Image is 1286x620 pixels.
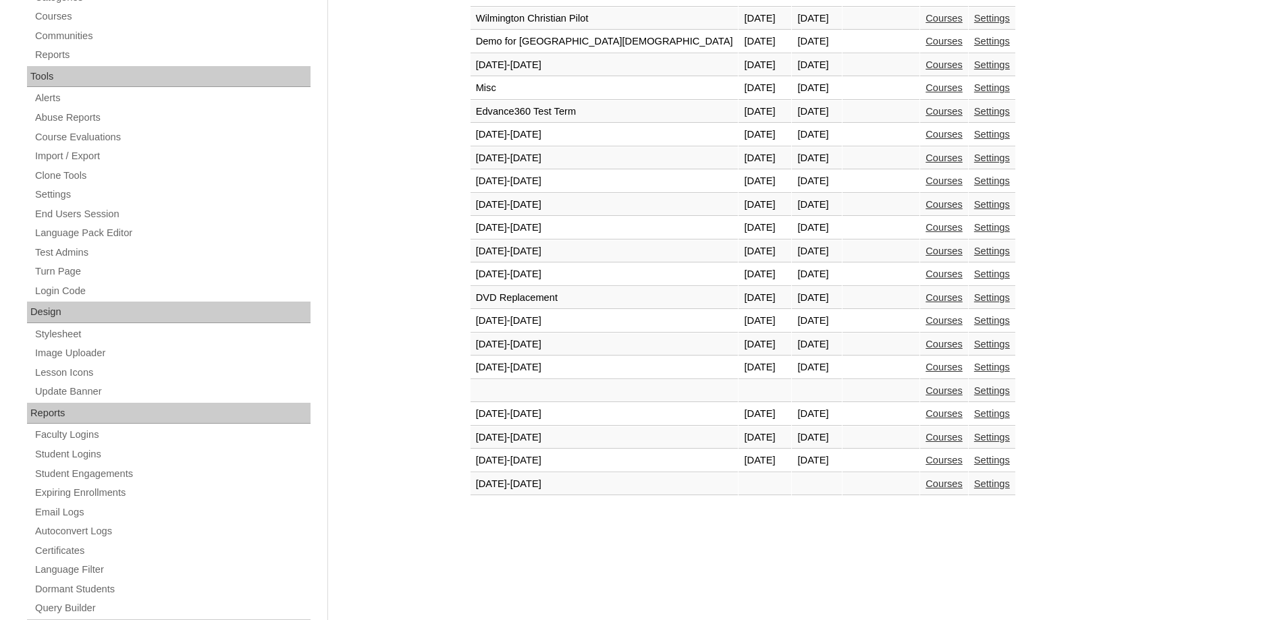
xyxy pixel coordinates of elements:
[974,82,1010,93] a: Settings
[34,484,311,501] a: Expiring Enrollments
[34,8,311,25] a: Courses
[974,36,1010,47] a: Settings
[739,310,791,333] td: [DATE]
[34,109,311,126] a: Abuse Reports
[739,170,791,193] td: [DATE]
[974,478,1010,489] a: Settings
[974,408,1010,419] a: Settings
[926,292,963,303] a: Courses
[926,175,963,186] a: Courses
[34,225,311,242] a: Language Pack Editor
[974,59,1010,70] a: Settings
[792,101,841,123] td: [DATE]
[34,542,311,559] a: Certificates
[926,269,963,279] a: Courses
[471,30,739,53] td: Demo for [GEOGRAPHIC_DATA][DEMOGRAPHIC_DATA]
[471,101,739,123] td: Edvance360 Test Term
[34,523,311,540] a: Autoconvert Logs
[792,449,841,472] td: [DATE]
[926,246,963,256] a: Courses
[34,206,311,223] a: End Users Session
[926,478,963,489] a: Courses
[792,287,841,310] td: [DATE]
[27,66,311,88] div: Tools
[974,129,1010,140] a: Settings
[792,77,841,100] td: [DATE]
[471,473,739,496] td: [DATE]-[DATE]
[792,426,841,449] td: [DATE]
[926,82,963,93] a: Courses
[34,167,311,184] a: Clone Tools
[34,345,311,362] a: Image Uploader
[792,123,841,146] td: [DATE]
[926,315,963,326] a: Courses
[974,385,1010,396] a: Settings
[792,194,841,217] td: [DATE]
[471,263,739,286] td: [DATE]-[DATE]
[34,186,311,203] a: Settings
[34,28,311,45] a: Communities
[792,147,841,170] td: [DATE]
[739,240,791,263] td: [DATE]
[34,383,311,400] a: Update Banner
[34,283,311,300] a: Login Code
[34,600,311,617] a: Query Builder
[471,54,739,77] td: [DATE]-[DATE]
[739,287,791,310] td: [DATE]
[34,326,311,343] a: Stylesheet
[926,59,963,70] a: Courses
[34,364,311,381] a: Lesson Icons
[471,287,739,310] td: DVD Replacement
[471,310,739,333] td: [DATE]-[DATE]
[34,47,311,63] a: Reports
[792,54,841,77] td: [DATE]
[739,403,791,426] td: [DATE]
[792,403,841,426] td: [DATE]
[34,561,311,578] a: Language Filter
[926,455,963,466] a: Courses
[34,244,311,261] a: Test Admins
[926,13,963,24] a: Courses
[926,106,963,117] a: Courses
[974,455,1010,466] a: Settings
[739,194,791,217] td: [DATE]
[926,385,963,396] a: Courses
[739,426,791,449] td: [DATE]
[926,36,963,47] a: Courses
[34,263,311,280] a: Turn Page
[792,356,841,379] td: [DATE]
[792,263,841,286] td: [DATE]
[27,403,311,424] div: Reports
[739,54,791,77] td: [DATE]
[974,246,1010,256] a: Settings
[739,101,791,123] td: [DATE]
[974,292,1010,303] a: Settings
[27,302,311,323] div: Design
[792,30,841,53] td: [DATE]
[974,269,1010,279] a: Settings
[471,147,739,170] td: [DATE]-[DATE]
[471,123,739,146] td: [DATE]-[DATE]
[792,240,841,263] td: [DATE]
[926,362,963,372] a: Courses
[471,356,739,379] td: [DATE]-[DATE]
[739,356,791,379] td: [DATE]
[926,432,963,443] a: Courses
[34,504,311,521] a: Email Logs
[739,77,791,100] td: [DATE]
[974,13,1010,24] a: Settings
[471,170,739,193] td: [DATE]-[DATE]
[926,152,963,163] a: Courses
[739,7,791,30] td: [DATE]
[739,449,791,472] td: [DATE]
[471,240,739,263] td: [DATE]-[DATE]
[471,403,739,426] td: [DATE]-[DATE]
[739,333,791,356] td: [DATE]
[471,333,739,356] td: [DATE]-[DATE]
[34,466,311,482] a: Student Engagements
[926,129,963,140] a: Courses
[974,362,1010,372] a: Settings
[471,449,739,472] td: [DATE]-[DATE]
[792,333,841,356] td: [DATE]
[739,123,791,146] td: [DATE]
